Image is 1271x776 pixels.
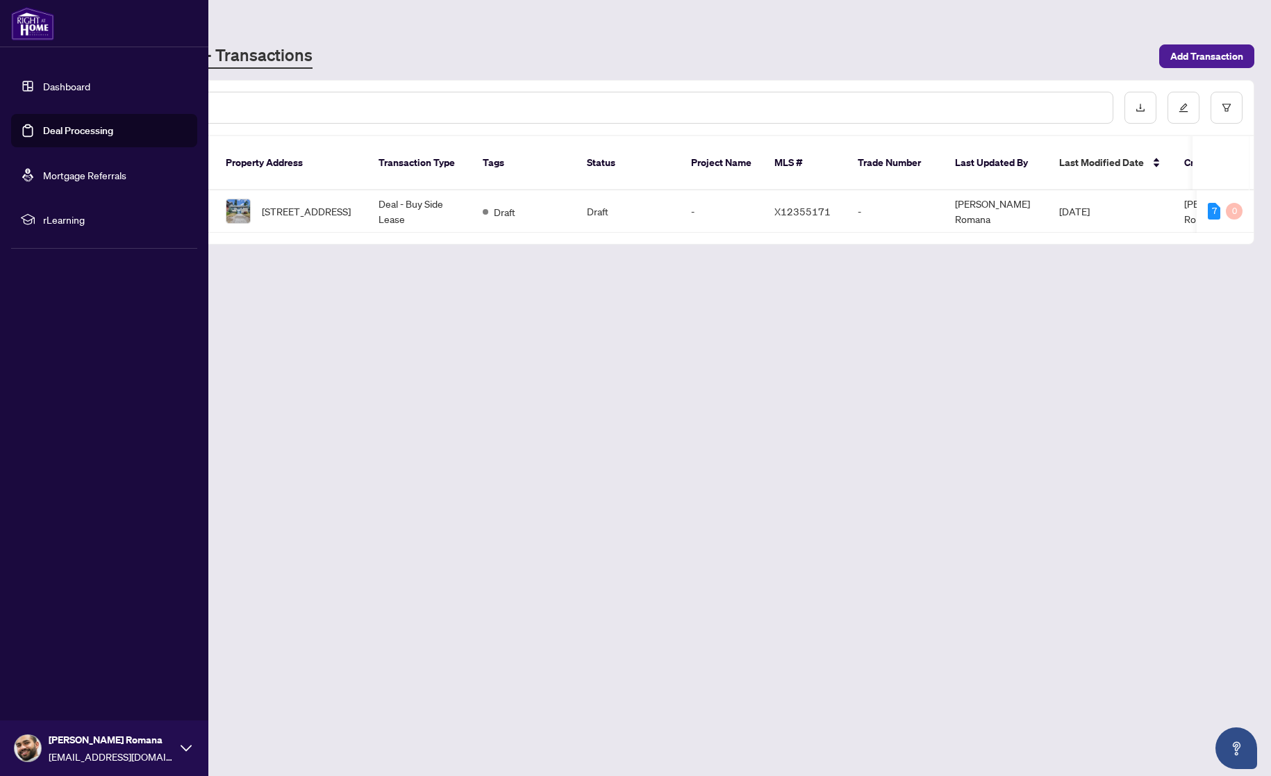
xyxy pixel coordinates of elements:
th: Created By [1173,136,1256,190]
th: Transaction Type [367,136,472,190]
span: filter [1222,103,1231,113]
div: 7 [1208,203,1220,220]
span: Last Modified Date [1059,155,1144,170]
button: Open asap [1215,727,1257,769]
button: download [1124,92,1156,124]
span: Add Transaction [1170,45,1243,67]
th: Last Modified Date [1048,136,1173,190]
span: [PERSON_NAME] Romana [1184,197,1259,225]
td: Draft [576,190,680,233]
span: X12355171 [774,205,831,217]
a: Mortgage Referrals [43,169,126,181]
th: MLS # [763,136,847,190]
span: download [1136,103,1145,113]
th: Last Updated By [944,136,1048,190]
span: Draft [494,204,515,220]
th: Tags [472,136,576,190]
td: Deal - Buy Side Lease [367,190,472,233]
th: Project Name [680,136,763,190]
button: Add Transaction [1159,44,1254,68]
span: [DATE] [1059,205,1090,217]
div: 0 [1226,203,1243,220]
img: thumbnail-img [226,199,250,223]
span: [EMAIL_ADDRESS][DOMAIN_NAME] [49,749,174,764]
td: [PERSON_NAME] Romana [944,190,1048,233]
a: Deal Processing [43,124,113,137]
th: Trade Number [847,136,944,190]
th: Property Address [215,136,367,190]
img: logo [11,7,54,40]
span: [STREET_ADDRESS] [262,204,351,219]
button: filter [1211,92,1243,124]
img: Profile Icon [15,735,41,761]
span: rLearning [43,212,188,227]
a: Dashboard [43,80,90,92]
span: [PERSON_NAME] Romana [49,732,174,748]
span: edit [1179,103,1188,113]
button: edit [1168,92,1199,124]
th: Status [576,136,680,190]
td: - [847,190,944,233]
td: - [680,190,763,233]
